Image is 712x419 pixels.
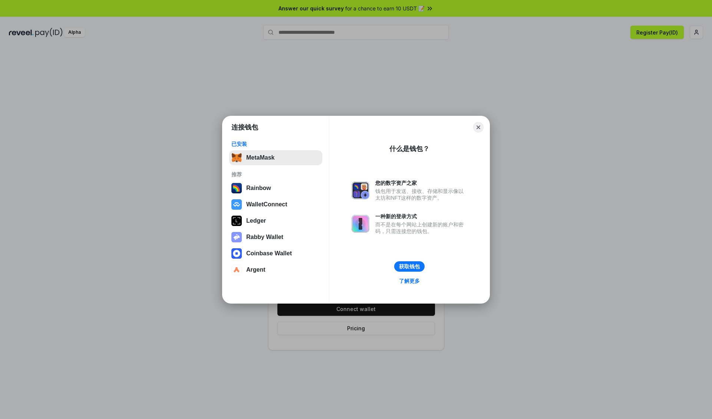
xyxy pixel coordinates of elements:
[231,183,242,193] img: svg+xml,%3Csvg%20width%3D%22120%22%20height%3D%22120%22%20viewBox%3D%220%200%20120%20120%22%20fil...
[231,123,258,132] h1: 连接钱包
[246,234,283,240] div: Rabby Wallet
[229,246,322,261] button: Coinbase Wallet
[246,217,266,224] div: Ledger
[231,232,242,242] img: svg+xml,%3Csvg%20xmlns%3D%22http%3A%2F%2Fwww.w3.org%2F2000%2Fsvg%22%20fill%3D%22none%22%20viewBox...
[394,261,425,272] button: 获取钱包
[231,216,242,226] img: svg+xml,%3Csvg%20xmlns%3D%22http%3A%2F%2Fwww.w3.org%2F2000%2Fsvg%22%20width%3D%2228%22%20height%3...
[231,265,242,275] img: svg+xml,%3Csvg%20width%3D%2228%22%20height%3D%2228%22%20viewBox%3D%220%200%2028%2028%22%20fill%3D...
[231,199,242,210] img: svg+xml,%3Csvg%20width%3D%2228%22%20height%3D%2228%22%20viewBox%3D%220%200%2028%2028%22%20fill%3D...
[246,266,266,273] div: Argent
[231,153,242,163] img: svg+xml,%3Csvg%20fill%3D%22none%22%20height%3D%2233%22%20viewBox%3D%220%200%2035%2033%22%20width%...
[395,276,424,286] a: 了解更多
[375,188,467,201] div: 钱包用于发送、接收、存储和显示像以太坊和NFT这样的数字资产。
[352,215,369,233] img: svg+xml,%3Csvg%20xmlns%3D%22http%3A%2F%2Fwww.w3.org%2F2000%2Fsvg%22%20fill%3D%22none%22%20viewBox...
[375,180,467,186] div: 您的数字资产之家
[229,213,322,228] button: Ledger
[231,171,320,178] div: 推荐
[231,141,320,147] div: 已安装
[229,150,322,165] button: MetaMask
[231,248,242,259] img: svg+xml,%3Csvg%20width%3D%2228%22%20height%3D%2228%22%20viewBox%3D%220%200%2028%2028%22%20fill%3D...
[229,262,322,277] button: Argent
[246,154,274,161] div: MetaMask
[229,197,322,212] button: WalletConnect
[246,185,271,192] div: Rainbow
[246,201,287,208] div: WalletConnect
[246,250,292,257] div: Coinbase Wallet
[229,181,322,196] button: Rainbow
[352,181,369,199] img: svg+xml,%3Csvg%20xmlns%3D%22http%3A%2F%2Fwww.w3.org%2F2000%2Fsvg%22%20fill%3D%22none%22%20viewBox...
[375,221,467,235] div: 而不是在每个网站上创建新的账户和密码，只需连接您的钱包。
[473,122,484,132] button: Close
[375,213,467,220] div: 一种新的登录方式
[389,144,429,153] div: 什么是钱包？
[229,230,322,245] button: Rabby Wallet
[399,263,420,270] div: 获取钱包
[399,278,420,284] div: 了解更多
